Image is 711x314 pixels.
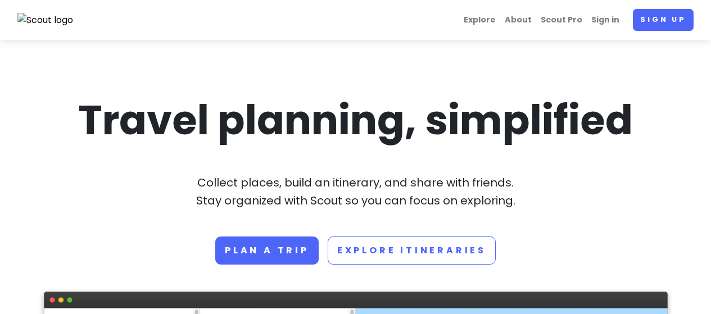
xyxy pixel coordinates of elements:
[536,9,587,31] a: Scout Pro
[328,236,496,265] a: Explore Itineraries
[587,9,624,31] a: Sign in
[17,13,74,28] img: Scout logo
[633,9,694,31] a: Sign up
[459,9,500,31] a: Explore
[44,94,668,147] h1: Travel planning, simplified
[500,9,536,31] a: About
[44,174,668,210] p: Collect places, build an itinerary, and share with friends. Stay organized with Scout so you can ...
[215,236,319,265] a: Plan a trip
